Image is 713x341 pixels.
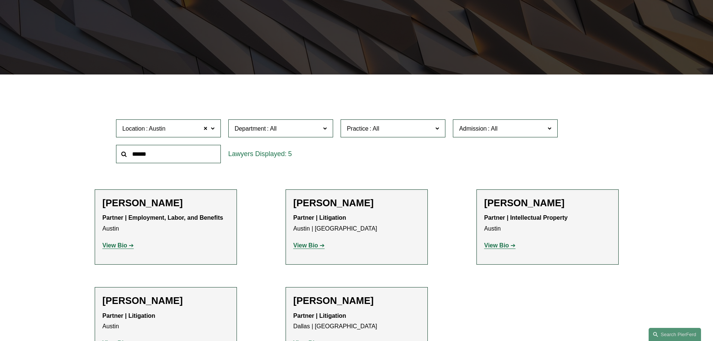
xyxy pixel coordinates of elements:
[293,242,318,249] strong: View Bio
[484,242,509,249] strong: View Bio
[103,242,134,249] a: View Bio
[103,313,155,319] strong: Partner | Litigation
[103,197,229,209] h2: [PERSON_NAME]
[103,311,229,332] p: Austin
[103,242,127,249] strong: View Bio
[484,213,611,234] p: Austin
[235,125,266,132] span: Department
[293,242,325,249] a: View Bio
[293,313,346,319] strong: Partner | Litigation
[293,214,346,221] strong: Partner | Litigation
[149,124,165,134] span: Austin
[293,197,420,209] h2: [PERSON_NAME]
[288,150,292,158] span: 5
[103,214,223,221] strong: Partner | Employment, Labor, and Benefits
[103,295,229,307] h2: [PERSON_NAME]
[293,213,420,234] p: Austin | [GEOGRAPHIC_DATA]
[122,125,145,132] span: Location
[484,242,516,249] a: View Bio
[649,328,701,341] a: Search this site
[459,125,487,132] span: Admission
[103,213,229,234] p: Austin
[347,125,369,132] span: Practice
[484,197,611,209] h2: [PERSON_NAME]
[293,295,420,307] h2: [PERSON_NAME]
[293,311,420,332] p: Dallas | [GEOGRAPHIC_DATA]
[484,214,568,221] strong: Partner | Intellectual Property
